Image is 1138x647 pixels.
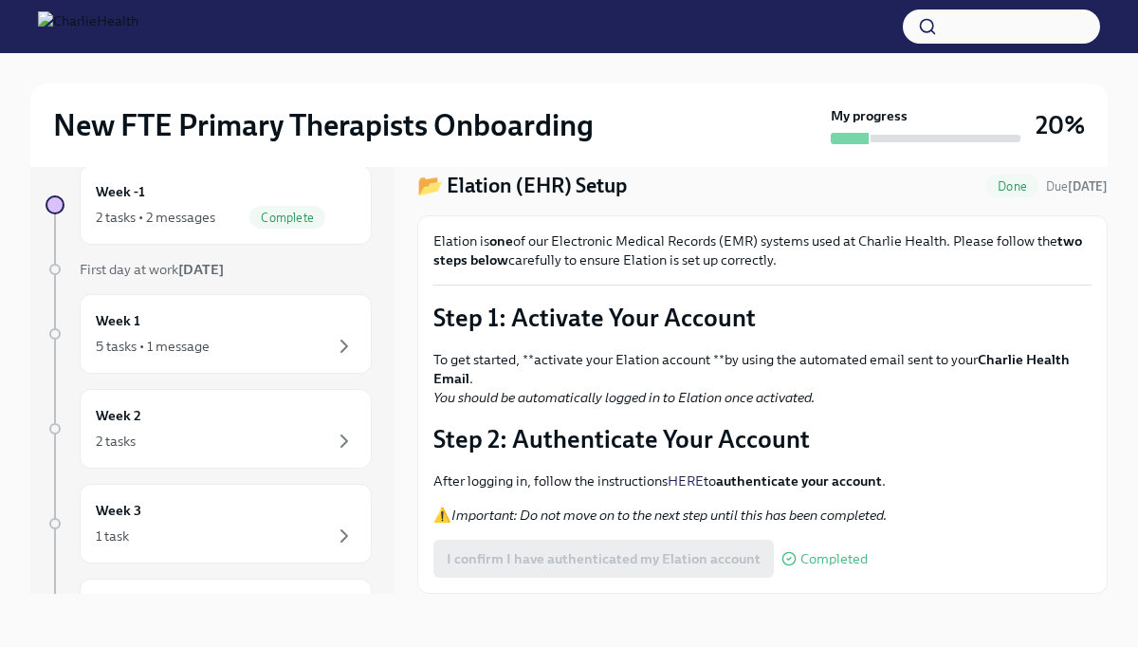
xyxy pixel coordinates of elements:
[178,261,224,278] strong: [DATE]
[80,261,224,278] span: First day at work
[433,471,1092,490] p: After logging in, follow the instructions to .
[96,181,145,202] h6: Week -1
[489,232,513,250] strong: one
[38,11,138,42] img: CharlieHealth
[668,472,704,490] a: HERE
[249,211,325,225] span: Complete
[46,294,372,374] a: Week 15 tasks • 1 message
[800,552,868,566] span: Completed
[433,231,1092,269] p: Elation is of our Electronic Medical Records (EMR) systems used at Charlie Health. Please follow ...
[1046,179,1108,194] span: Due
[96,208,215,227] div: 2 tasks • 2 messages
[96,310,140,331] h6: Week 1
[433,350,1092,407] p: To get started, **activate your Elation account **by using the automated email sent to your .
[96,500,141,521] h6: Week 3
[417,172,627,200] h4: 📂 Elation (EHR) Setup
[433,422,1092,456] p: Step 2: Authenticate Your Account
[46,484,372,564] a: Week 31 task
[96,432,136,451] div: 2 tasks
[433,506,1092,525] p: ⚠️
[831,106,908,125] strong: My progress
[433,301,1092,335] p: Step 1: Activate Your Account
[1036,108,1085,142] h3: 20%
[451,507,887,524] em: Important: Do not move on to the next step until this has been completed.
[46,260,372,279] a: First day at work[DATE]
[433,389,815,406] em: You should be automatically logged in to Elation once activated.
[46,389,372,469] a: Week 22 tasks
[96,527,129,545] div: 1 task
[986,179,1038,194] span: Done
[53,106,594,144] h2: New FTE Primary Therapists Onboarding
[46,165,372,245] a: Week -12 tasks • 2 messagesComplete
[1046,177,1108,195] span: August 22nd, 2025 07:00
[716,472,882,490] strong: authenticate your account
[1068,179,1108,194] strong: [DATE]
[96,405,141,426] h6: Week 2
[96,337,210,356] div: 5 tasks • 1 message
